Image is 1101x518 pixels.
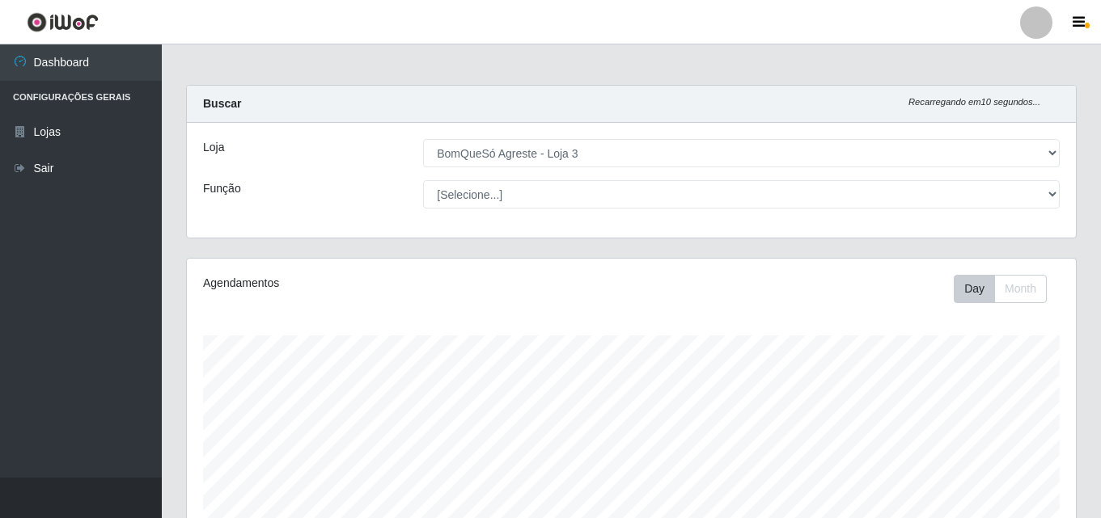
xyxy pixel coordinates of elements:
[27,12,99,32] img: CoreUI Logo
[954,275,1060,303] div: Toolbar with button groups
[203,139,224,156] label: Loja
[203,180,241,197] label: Função
[203,275,546,292] div: Agendamentos
[203,97,241,110] strong: Buscar
[954,275,1047,303] div: First group
[954,275,995,303] button: Day
[908,97,1040,107] i: Recarregando em 10 segundos...
[994,275,1047,303] button: Month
